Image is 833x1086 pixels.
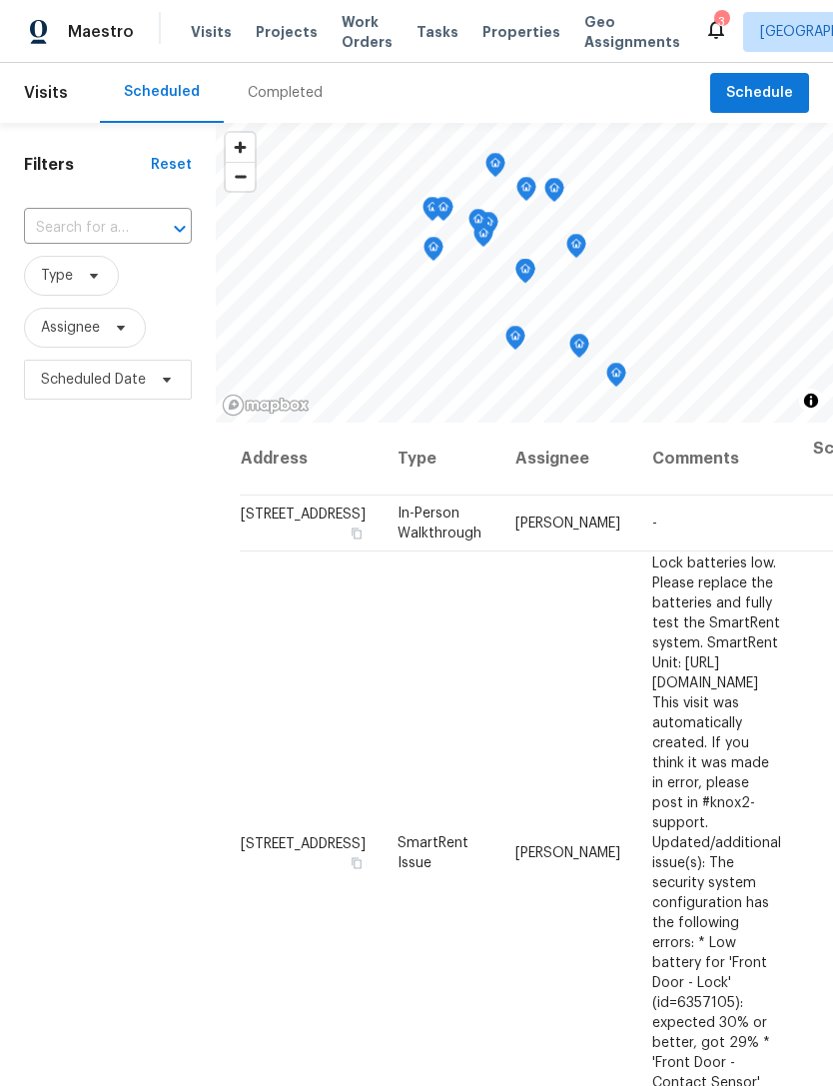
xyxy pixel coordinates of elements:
span: SmartRent Issue [398,835,468,869]
div: Map marker [423,237,443,268]
span: Assignee [41,318,100,338]
div: Map marker [515,259,535,290]
span: Projects [256,22,318,42]
a: Mapbox homepage [222,394,310,417]
span: Scheduled Date [41,370,146,390]
span: Schedule [726,81,793,106]
h1: Filters [24,155,151,175]
input: Search for an address... [24,213,136,244]
div: Map marker [516,177,536,208]
span: [STREET_ADDRESS] [241,836,366,850]
div: Map marker [569,334,589,365]
span: Properties [482,22,560,42]
div: Map marker [544,178,564,209]
span: In-Person Walkthrough [398,507,481,541]
span: [PERSON_NAME] [515,517,620,531]
span: Visits [24,71,68,115]
span: Zoom out [226,163,255,191]
span: Toggle attribution [805,390,817,412]
div: Map marker [505,326,525,357]
span: Tasks [416,25,458,39]
button: Zoom in [226,133,255,162]
span: Type [41,266,73,286]
button: Zoom out [226,162,255,191]
th: Address [240,423,382,496]
div: Map marker [606,363,626,394]
span: Geo Assignments [584,12,680,52]
th: Type [382,423,499,496]
button: Open [166,215,194,243]
button: Toggle attribution [799,389,823,413]
div: Map marker [478,212,498,243]
div: 3 [714,12,728,32]
span: [STREET_ADDRESS] [241,508,366,522]
div: Completed [248,83,323,103]
div: Map marker [485,153,505,184]
span: Work Orders [342,12,393,52]
th: Comments [636,423,797,496]
span: Visits [191,22,232,42]
span: Maestro [68,22,134,42]
div: Map marker [566,234,586,265]
div: Map marker [468,209,488,240]
button: Schedule [710,73,809,114]
th: Assignee [499,423,636,496]
div: Scheduled [124,82,200,102]
div: Map marker [433,197,453,228]
span: [PERSON_NAME] [515,845,620,859]
button: Copy Address [348,525,366,543]
button: Copy Address [348,853,366,871]
span: - [652,517,657,531]
div: Reset [151,155,192,175]
div: Map marker [422,197,442,228]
